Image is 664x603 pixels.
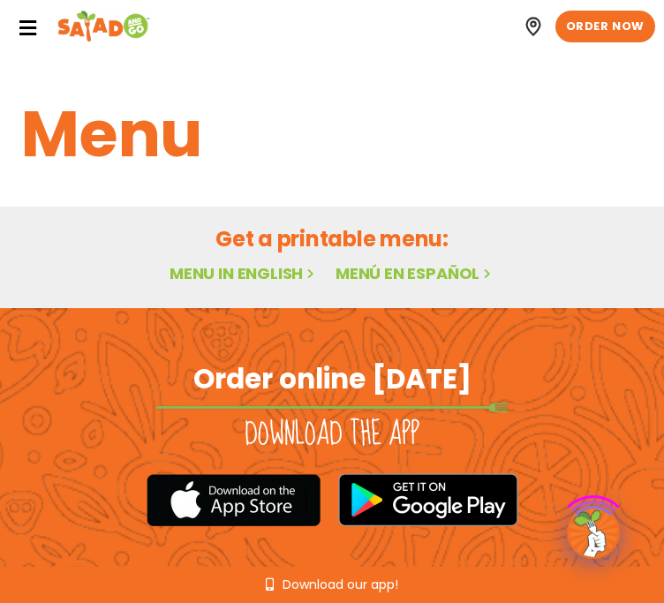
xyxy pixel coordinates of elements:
a: Menú en español [336,262,494,284]
h2: Order online [DATE] [193,361,472,396]
h2: Download the app [245,416,419,454]
h2: Get a printable menu: [21,223,643,254]
span: ORDER NOW [566,19,645,34]
a: Download our app! [266,578,398,591]
img: appstore [147,471,321,529]
h1: Menu [21,87,643,182]
span: Download our app! [283,578,398,591]
a: Menu in English [170,262,318,284]
img: google_play [338,473,518,526]
img: Header logo [57,9,150,44]
img: fork [155,403,509,412]
a: ORDER NOW [555,11,655,42]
